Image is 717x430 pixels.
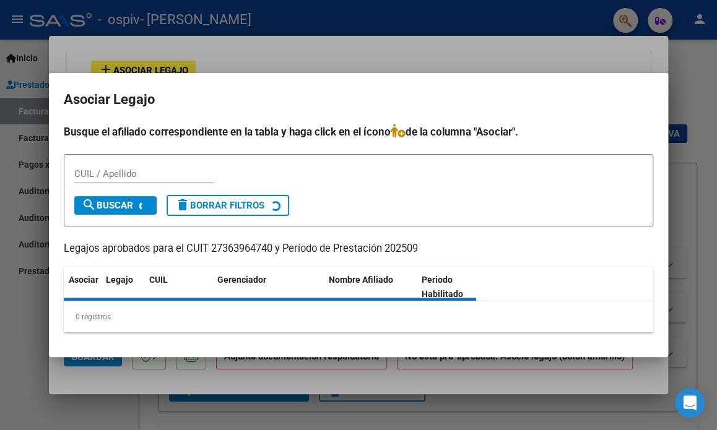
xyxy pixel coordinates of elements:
mat-icon: delete [175,197,190,212]
span: Buscar [82,200,133,211]
div: 0 registros [64,301,653,332]
button: Buscar [74,196,157,215]
div: Open Intercom Messenger [675,388,705,418]
span: Borrar Filtros [175,200,264,211]
datatable-header-cell: CUIL [144,267,212,307]
span: Gerenciador [217,275,266,285]
h4: Busque el afiliado correspondiente en la tabla y haga click en el ícono de la columna "Asociar". [64,124,653,140]
span: Legajo [106,275,133,285]
datatable-header-cell: Nombre Afiliado [324,267,417,307]
datatable-header-cell: Asociar [64,267,101,307]
datatable-header-cell: Legajo [101,267,144,307]
datatable-header-cell: Periodo Habilitado [417,267,500,307]
datatable-header-cell: Gerenciador [212,267,324,307]
mat-icon: search [82,197,97,212]
span: Asociar [69,275,98,285]
span: Nombre Afiliado [329,275,393,285]
span: Periodo Habilitado [422,275,463,299]
h2: Asociar Legajo [64,88,653,111]
p: Legajos aprobados para el CUIT 27363964740 y Período de Prestación 202509 [64,241,653,257]
span: CUIL [149,275,168,285]
button: Borrar Filtros [167,195,289,216]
